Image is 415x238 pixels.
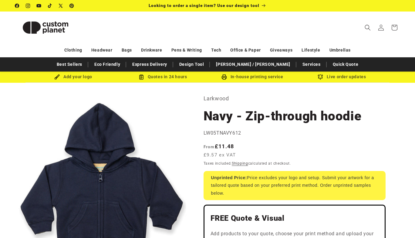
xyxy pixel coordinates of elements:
[204,130,241,136] span: LW05TNAVY612
[204,94,386,103] p: Larkwood
[149,3,259,8] span: Looking to order a single item? Use our design tool
[329,45,351,55] a: Umbrellas
[211,213,379,223] h2: FREE Quote & Visual
[211,45,221,55] a: Tech
[330,59,362,70] a: Quick Quote
[29,73,118,81] div: Add your logo
[299,59,324,70] a: Services
[232,161,248,166] a: Shipping
[122,45,132,55] a: Bags
[176,59,207,70] a: Design Tool
[204,171,386,200] div: Price excludes your logo and setup. Submit your artwork for a tailored quote based on your prefer...
[204,160,386,166] div: Taxes included. calculated at checkout.
[211,175,247,180] strong: Unprinted Price:
[13,12,78,43] a: Custom Planet
[221,74,227,80] img: In-house printing
[118,73,207,81] div: Quotes in 24 hours
[139,74,144,80] img: Order Updates Icon
[64,45,82,55] a: Clothing
[91,45,113,55] a: Headwear
[129,59,170,70] a: Express Delivery
[204,144,215,149] span: From
[54,74,60,80] img: Brush Icon
[361,21,374,34] summary: Search
[318,74,323,80] img: Order updates
[204,143,234,149] strong: £11.48
[230,45,261,55] a: Office & Paper
[270,45,292,55] a: Giveaways
[213,59,293,70] a: [PERSON_NAME] / [PERSON_NAME]
[91,59,123,70] a: Eco Friendly
[207,73,297,81] div: In-house printing service
[204,152,236,159] span: £9.57 ex VAT
[297,73,386,81] div: Live order updates
[302,45,320,55] a: Lifestyle
[15,14,76,41] img: Custom Planet
[171,45,202,55] a: Pens & Writing
[204,108,386,124] h1: Navy - Zip-through hoodie
[54,59,85,70] a: Best Sellers
[141,45,162,55] a: Drinkware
